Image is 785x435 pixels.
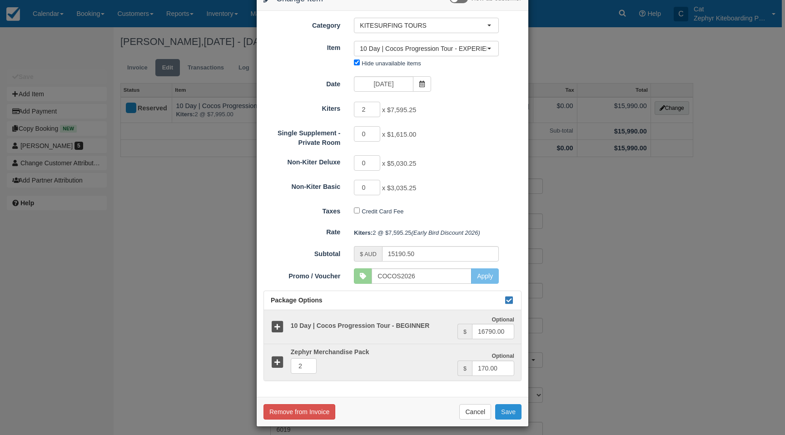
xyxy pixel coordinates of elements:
div: 2 @ $7,595.25 [347,225,528,240]
input: Single Supplement - Private Room [354,126,380,142]
button: Apply [471,268,499,284]
strong: Optional [492,316,514,323]
label: Promo / Voucher [257,268,347,281]
label: Item [257,40,347,53]
button: Save [495,404,522,420]
label: Date [257,76,347,89]
small: $ [463,366,467,372]
span: KITESURFING TOURS [360,21,487,30]
button: Remove from Invoice [263,404,335,420]
label: Non-Kiter Deluxe [257,154,347,167]
button: Cancel [459,404,491,420]
label: Single Supplement - Private Room [257,125,347,147]
span: x $1,615.00 [382,131,416,138]
small: $ [463,329,467,335]
strong: Kiters [354,229,373,236]
label: Credit Card Fee [362,208,403,215]
input: Non-Kiter Deluxe [354,155,380,171]
label: Category [257,18,347,30]
span: 10 Day | Cocos Progression Tour - EXPERIENCED (8) [360,44,487,53]
span: x $7,595.25 [382,107,416,114]
input: Non-Kiter Basic [354,180,380,195]
strong: Optional [492,353,514,359]
a: 10 Day | Cocos Progression Tour - BEGINNER Optional $ [264,310,521,345]
label: Subtotal [257,246,347,259]
label: Taxes [257,203,347,216]
label: Hide unavailable items [362,60,421,67]
em: (Early Bird Discount 2026) [412,229,480,236]
label: Rate [257,224,347,237]
button: KITESURFING TOURS [354,18,499,33]
small: $ AUD [360,251,376,257]
input: Kiters [354,102,380,117]
label: Kiters [257,101,347,114]
span: x $3,035.25 [382,184,416,192]
h5: 10 Day | Cocos Progression Tour - BEGINNER [284,322,457,329]
h5: Zephyr Merchandise Pack [284,349,457,356]
a: Optional $ [264,344,521,380]
button: 10 Day | Cocos Progression Tour - EXPERIENCED (8) [354,41,499,56]
span: x $5,030.25 [382,160,416,167]
span: Package Options [271,297,323,304]
label: Non-Kiter Basic [257,179,347,192]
